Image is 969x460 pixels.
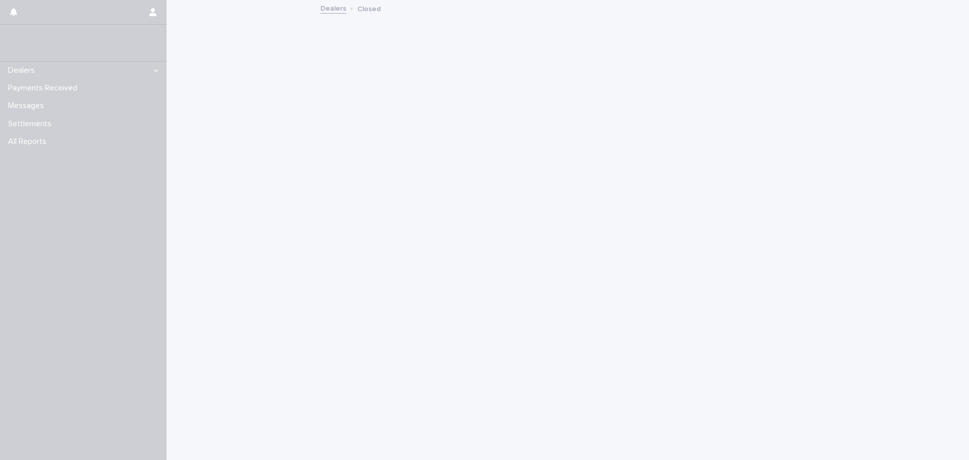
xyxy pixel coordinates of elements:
[320,2,346,14] a: Dealers
[4,66,43,75] p: Dealers
[4,101,52,111] p: Messages
[4,119,60,129] p: Settlements
[357,3,381,14] p: Closed
[4,137,55,146] p: All Reports
[4,83,85,93] p: Payments Received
